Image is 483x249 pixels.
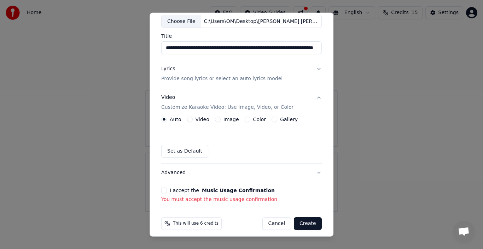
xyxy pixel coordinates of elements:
[196,117,209,122] label: Video
[161,145,208,158] button: Set as Default
[161,196,322,203] p: You must accept the music usage confirmation
[170,188,275,193] label: I accept the
[294,217,322,230] button: Create
[223,117,239,122] label: Image
[202,188,275,193] button: I accept the
[161,75,283,82] p: Provide song lyrics or select an auto lyrics model
[253,117,266,122] label: Color
[201,18,321,25] div: C:\Users\OM\Desktop\[PERSON_NAME] [PERSON_NAME] Sri [PERSON_NAME] Divya [PERSON_NAME](2).mp3
[161,117,322,163] div: VideoCustomize Karaoke Video: Use Image, Video, or Color
[161,60,322,88] button: LyricsProvide song lyrics or select an auto lyrics model
[161,94,293,111] div: Video
[161,104,293,111] p: Customize Karaoke Video: Use Image, Video, or Color
[161,34,322,38] label: Title
[170,117,181,122] label: Auto
[161,88,322,117] button: VideoCustomize Karaoke Video: Use Image, Video, or Color
[162,15,201,28] div: Choose File
[161,65,175,72] div: Lyrics
[173,221,219,226] span: This will use 6 credits
[161,164,322,182] button: Advanced
[262,217,291,230] button: Cancel
[280,117,298,122] label: Gallery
